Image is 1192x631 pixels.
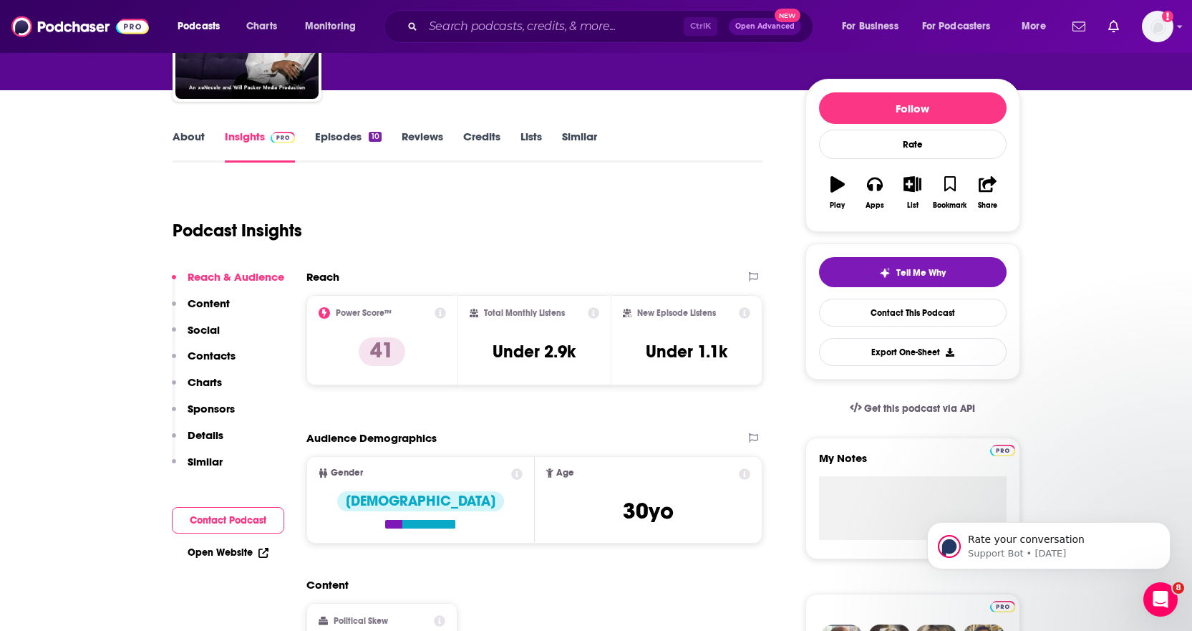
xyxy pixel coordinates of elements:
[246,16,277,37] span: Charts
[819,257,1007,287] button: tell me why sparkleTell Me Why
[637,308,716,318] h2: New Episode Listens
[172,323,220,350] button: Social
[334,616,388,626] h2: Political Skew
[1022,16,1046,37] span: More
[173,220,302,241] h1: Podcast Insights
[369,132,381,142] div: 10
[306,431,437,445] h2: Audience Demographics
[188,546,268,559] a: Open Website
[188,323,220,337] p: Social
[1142,11,1173,42] button: Show profile menu
[775,9,800,22] span: New
[315,130,381,163] a: Episodes10
[520,130,542,163] a: Lists
[271,132,296,143] img: Podchaser Pro
[735,23,795,30] span: Open Advanced
[819,92,1007,124] button: Follow
[893,167,931,218] button: List
[172,402,235,428] button: Sponsors
[1067,14,1091,39] a: Show notifications dropdown
[168,15,238,38] button: open menu
[931,167,969,218] button: Bookmark
[879,267,891,279] img: tell me why sparkle
[402,130,443,163] a: Reviews
[172,349,236,375] button: Contacts
[830,201,845,210] div: Play
[1142,11,1173,42] span: Logged in as lilifeinberg
[423,15,684,38] input: Search podcasts, credits, & more...
[819,338,1007,366] button: Export One-Sheet
[188,270,284,284] p: Reach & Audience
[623,497,674,525] span: 30 yo
[188,349,236,362] p: Contacts
[172,428,223,455] button: Details
[1143,582,1178,617] iframe: Intercom live chat
[969,167,1006,218] button: Share
[336,308,392,318] h2: Power Score™
[729,18,801,35] button: Open AdvancedNew
[906,492,1192,592] iframe: Intercom notifications message
[819,299,1007,327] a: Contact This Podcast
[173,130,205,163] a: About
[172,375,222,402] button: Charts
[896,267,946,279] span: Tell Me Why
[188,297,230,310] p: Content
[463,130,500,163] a: Credits
[237,15,286,38] a: Charts
[306,578,752,592] h2: Content
[188,402,235,415] p: Sponsors
[172,297,230,323] button: Content
[172,507,284,534] button: Contact Podcast
[842,16,898,37] span: For Business
[990,443,1015,456] a: Pro website
[913,15,1012,38] button: open menu
[922,16,991,37] span: For Podcasters
[933,201,966,210] div: Bookmark
[856,167,893,218] button: Apps
[305,16,356,37] span: Monitoring
[990,601,1015,612] img: Podchaser Pro
[556,468,574,478] span: Age
[864,403,975,415] span: Get this podcast via API
[819,451,1007,476] label: My Notes
[990,599,1015,612] a: Pro website
[337,491,504,511] div: [DEMOGRAPHIC_DATA]
[188,375,222,389] p: Charts
[866,201,884,210] div: Apps
[188,428,223,442] p: Details
[484,308,565,318] h2: Total Monthly Listens
[295,15,374,38] button: open menu
[397,10,827,43] div: Search podcasts, credits, & more...
[819,130,1007,159] div: Rate
[978,201,997,210] div: Share
[832,15,916,38] button: open menu
[172,270,284,297] button: Reach & Audience
[819,167,856,218] button: Play
[990,445,1015,456] img: Podchaser Pro
[646,341,727,362] h3: Under 1.1k
[331,468,363,478] span: Gender
[562,130,597,163] a: Similar
[838,391,987,426] a: Get this podcast via API
[306,270,339,284] h2: Reach
[1142,11,1173,42] img: User Profile
[1012,15,1064,38] button: open menu
[684,17,717,36] span: Ctrl K
[188,455,223,468] p: Similar
[172,455,223,481] button: Similar
[359,337,405,366] p: 41
[225,130,296,163] a: InsightsPodchaser Pro
[1103,14,1125,39] a: Show notifications dropdown
[493,341,576,362] h3: Under 2.9k
[11,13,149,40] img: Podchaser - Follow, Share and Rate Podcasts
[907,201,919,210] div: List
[178,16,220,37] span: Podcasts
[1162,11,1173,22] svg: Add a profile image
[1173,582,1184,594] span: 8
